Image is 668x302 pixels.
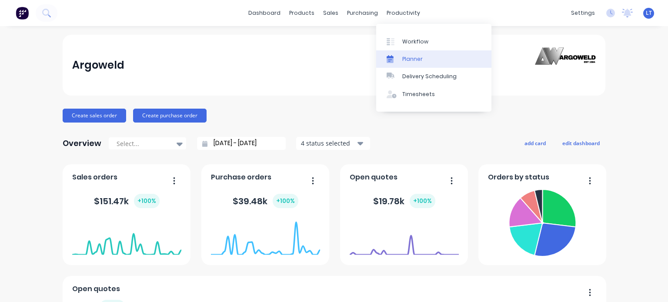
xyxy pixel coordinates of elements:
[94,194,160,208] div: $ 151.47k
[410,194,435,208] div: + 100 %
[16,7,29,20] img: Factory
[63,109,126,123] button: Create sales order
[376,86,491,103] a: Timesheets
[233,194,298,208] div: $ 39.48k
[376,33,491,50] a: Workflow
[402,73,457,80] div: Delivery Scheduling
[402,90,435,98] div: Timesheets
[646,9,652,17] span: LT
[72,172,117,183] span: Sales orders
[211,172,271,183] span: Purchase orders
[285,7,319,20] div: products
[402,38,428,46] div: Workflow
[376,50,491,68] a: Planner
[402,55,423,63] div: Planner
[350,172,397,183] span: Open quotes
[382,7,424,20] div: productivity
[557,137,605,149] button: edit dashboard
[343,7,382,20] div: purchasing
[273,194,298,208] div: + 100 %
[488,172,549,183] span: Orders by status
[319,7,343,20] div: sales
[376,68,491,85] a: Delivery Scheduling
[244,7,285,20] a: dashboard
[72,56,124,74] div: Argoweld
[535,47,596,83] img: Argoweld
[519,137,551,149] button: add card
[567,7,599,20] div: settings
[301,139,356,148] div: 4 status selected
[133,109,207,123] button: Create purchase order
[296,137,370,150] button: 4 status selected
[373,194,435,208] div: $ 19.78k
[134,194,160,208] div: + 100 %
[63,135,101,152] div: Overview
